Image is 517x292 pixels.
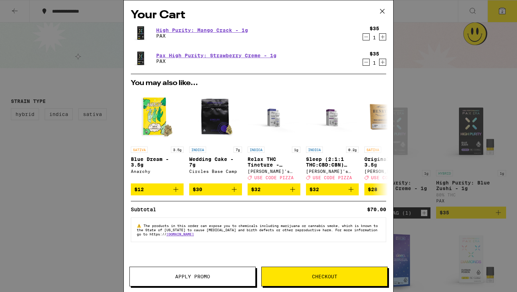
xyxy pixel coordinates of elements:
[248,90,300,183] a: Open page for Relax THC Tincture - 1000mg from Mary's Medicinals
[370,60,379,66] div: 1
[134,187,144,192] span: $12
[346,147,359,153] p: 0.2g
[364,156,417,168] p: Original Haze - 3.5g
[368,187,377,192] span: $28
[363,33,370,40] button: Decrement
[379,33,386,40] button: Increment
[248,147,264,153] p: INDICA
[309,187,319,192] span: $32
[131,90,184,143] img: Anarchy - Blue Dream - 3.5g
[175,274,210,279] span: Apply Promo
[292,147,300,153] p: 1g
[193,187,202,192] span: $30
[131,7,386,23] h2: Your Cart
[248,90,300,143] img: Mary's Medicinals - Relax THC Tincture - 1000mg
[137,223,378,236] span: The products in this order can expose you to chemicals including marijuana or cannabis smoke, whi...
[306,90,359,183] a: Open page for Sleep (2:1:1 THC:CBD:CBN) Tincture - 200mg from Mary's Medicinals
[363,59,370,66] button: Decrement
[171,147,184,153] p: 3.5g
[248,169,300,174] div: [PERSON_NAME]'s Medicinals
[131,207,161,212] div: Subtotal
[364,90,417,183] a: Open page for Original Haze - 3.5g from Henry's Original
[313,175,352,180] span: USE CODE PIZZA
[370,26,379,31] div: $35
[251,187,261,192] span: $32
[364,183,417,195] button: Add to bag
[189,183,242,195] button: Add to bag
[166,232,194,236] a: [DOMAIN_NAME]
[131,169,184,174] div: Anarchy
[248,183,300,195] button: Add to bag
[156,58,276,64] p: PAX
[306,147,323,153] p: INDICA
[189,90,242,183] a: Open page for Wedding Cake - 7g from Circles Base Camp
[371,175,410,180] span: USE CODE PIZZA
[370,51,379,57] div: $35
[131,156,184,168] p: Blue Dream - 3.5g
[234,147,242,153] p: 7g
[367,207,386,212] div: $70.00
[156,27,248,33] a: High Purity: Mango Crack - 1g
[131,183,184,195] button: Add to bag
[306,169,359,174] div: [PERSON_NAME]'s Medicinals
[129,267,256,286] button: Apply Promo
[370,35,379,40] div: 1
[261,267,388,286] button: Checkout
[248,156,300,168] p: Relax THC Tincture - 1000mg
[379,59,386,66] button: Increment
[254,175,294,180] span: USE CODE PIZZA
[312,274,337,279] span: Checkout
[306,183,359,195] button: Add to bag
[364,169,417,174] div: [PERSON_NAME] Original
[131,48,151,68] img: PAX - Pax High Purity: Strawberry Creme - 1g
[156,53,276,58] a: Pax High Purity: Strawberry Creme - 1g
[189,156,242,168] p: Wedding Cake - 7g
[131,90,184,183] a: Open page for Blue Dream - 3.5g from Anarchy
[189,169,242,174] div: Circles Base Camp
[189,147,206,153] p: INDICA
[364,147,381,153] p: SATIVA
[131,23,151,43] img: PAX - High Purity: Mango Crack - 1g
[189,90,242,143] img: Circles Base Camp - Wedding Cake - 7g
[306,156,359,168] p: Sleep (2:1:1 THC:CBD:CBN) Tincture - 200mg
[156,33,248,39] p: PAX
[137,223,143,228] span: ⚠️
[364,90,417,143] img: Henry's Original - Original Haze - 3.5g
[306,90,359,143] img: Mary's Medicinals - Sleep (2:1:1 THC:CBD:CBN) Tincture - 200mg
[131,80,386,87] h2: You may also like...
